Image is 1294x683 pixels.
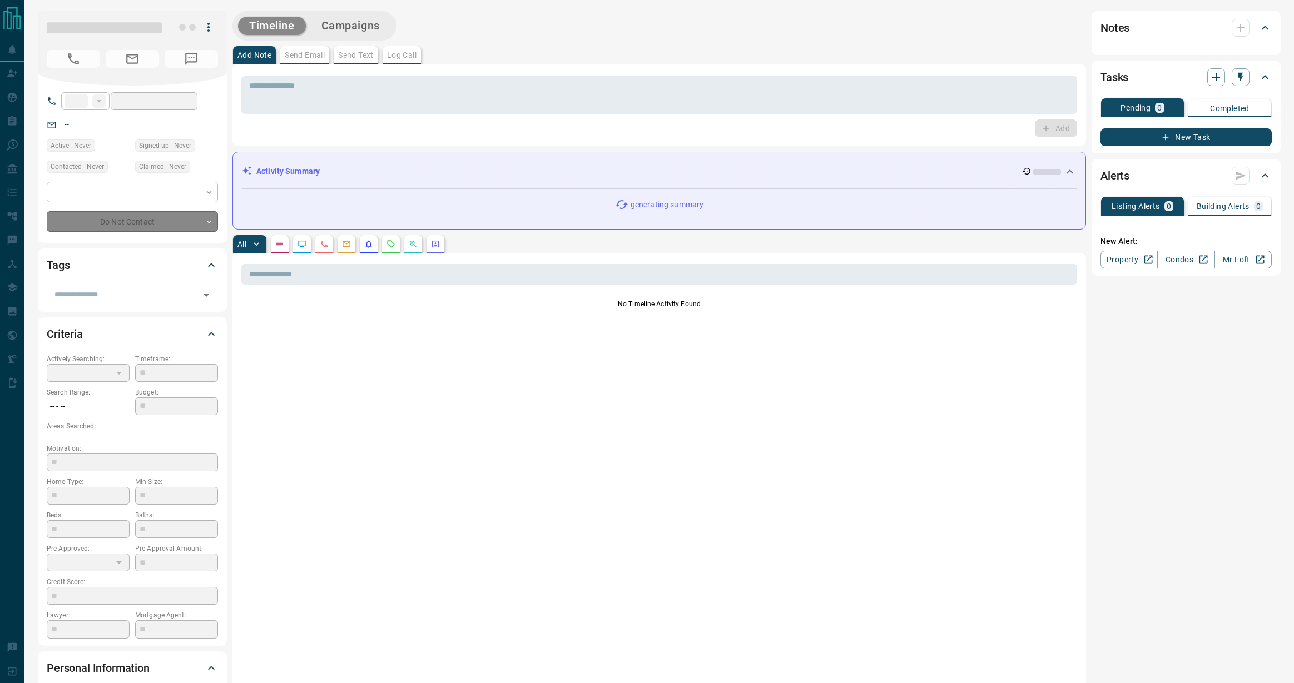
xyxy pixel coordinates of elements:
h2: Alerts [1100,167,1129,185]
p: Completed [1210,104,1250,112]
p: Home Type: [47,477,130,487]
span: No Number [165,50,218,68]
button: Campaigns [310,17,391,35]
p: Beds: [47,510,130,520]
div: Alerts [1100,162,1272,189]
span: No Number [47,50,100,68]
svg: Agent Actions [431,240,440,248]
div: Tasks [1100,64,1272,91]
h2: Tags [47,256,70,274]
p: Areas Searched: [47,421,218,431]
div: Do Not Contact [47,211,218,232]
p: Timeframe: [135,354,218,364]
p: 0 [1167,202,1171,210]
p: Pre-Approval Amount: [135,544,218,554]
svg: Emails [342,240,351,248]
div: Activity Summary [242,161,1077,182]
h2: Tasks [1100,68,1128,86]
p: Credit Score: [47,577,218,587]
h2: Criteria [47,325,83,343]
a: Property [1100,251,1158,268]
p: Search Range: [47,387,130,397]
p: New Alert: [1100,236,1272,247]
svg: Requests [386,240,395,248]
p: Motivation: [47,443,218,453]
p: Pending [1121,104,1151,112]
p: Building Alerts [1197,202,1250,210]
h2: Notes [1100,19,1129,37]
div: Notes [1100,14,1272,41]
span: Active - Never [51,140,91,151]
svg: Notes [275,240,284,248]
p: Min Size: [135,477,218,487]
svg: Lead Browsing Activity [298,240,306,248]
p: Activity Summary [256,166,320,177]
p: Pre-Approved: [47,544,130,554]
h2: Personal Information [47,659,150,677]
svg: Opportunities [409,240,418,248]
p: generating summary [631,199,703,211]
div: Personal Information [47,655,218,681]
button: New Task [1100,128,1272,146]
a: Mr.Loft [1214,251,1272,268]
p: Add Note [237,51,271,59]
a: -- [65,120,69,129]
p: Budget: [135,387,218,397]
button: Timeline [238,17,306,35]
p: Mortgage Agent: [135,610,218,620]
div: Criteria [47,321,218,347]
a: Condos [1157,251,1214,268]
svg: Listing Alerts [364,240,373,248]
p: All [237,240,246,248]
span: Signed up - Never [139,140,191,151]
svg: Calls [320,240,329,248]
button: Open [199,287,214,303]
p: 0 [1157,104,1162,112]
p: 0 [1256,202,1261,210]
p: -- - -- [47,397,130,416]
span: Claimed - Never [139,161,186,172]
span: Contacted - Never [51,161,104,172]
span: No Email [106,50,159,68]
p: Baths: [135,510,218,520]
div: Tags [47,252,218,278]
p: Listing Alerts [1112,202,1160,210]
p: Lawyer: [47,610,130,620]
p: Actively Searching: [47,354,130,364]
p: No Timeline Activity Found [241,299,1077,309]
